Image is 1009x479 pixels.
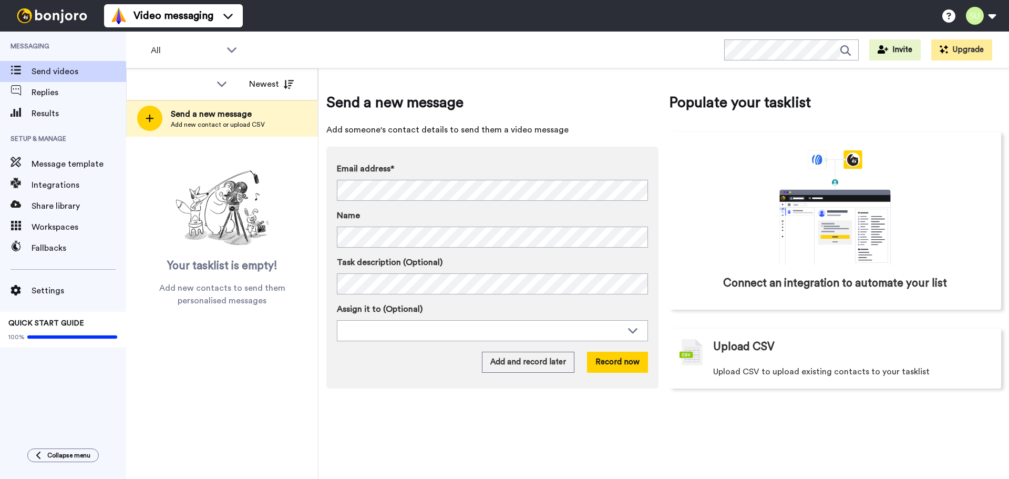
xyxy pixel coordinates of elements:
button: Upgrade [931,39,992,60]
span: Replies [32,86,126,99]
label: Email address* [337,162,648,175]
span: Your tasklist is empty! [167,258,277,274]
img: bj-logo-header-white.svg [13,8,91,23]
span: Send a new message [326,92,658,113]
span: Results [32,107,126,120]
span: Collapse menu [47,451,90,460]
span: Send a new message [171,108,265,120]
button: Invite [869,39,921,60]
button: Newest [241,74,302,95]
span: Add new contacts to send them personalised messages [142,282,302,307]
span: Settings [32,284,126,297]
span: Share library [32,200,126,212]
label: Assign it to (Optional) [337,303,648,315]
label: Task description (Optional) [337,256,648,269]
img: csv-grey.png [679,339,703,365]
button: Record now [587,352,648,373]
span: Upload CSV to upload existing contacts to your tasklist [713,365,930,378]
span: Name [337,209,360,222]
span: Add new contact or upload CSV [171,120,265,129]
span: QUICK START GUIDE [8,320,84,327]
span: Populate your tasklist [669,92,1001,113]
div: animation [756,150,914,265]
span: Add someone's contact details to send them a video message [326,124,658,136]
button: Add and record later [482,352,574,373]
span: Message template [32,158,126,170]
span: Send videos [32,65,126,78]
span: All [151,44,221,57]
span: Upload CSV [713,339,775,355]
button: Collapse menu [27,449,99,462]
span: Video messaging [133,8,213,23]
span: Connect an integration to automate your list [723,276,947,291]
span: Workspaces [32,221,126,233]
img: vm-color.svg [110,7,127,24]
span: 100% [8,333,25,341]
span: Integrations [32,179,126,191]
img: ready-set-action.png [170,166,275,250]
span: Fallbacks [32,242,126,254]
